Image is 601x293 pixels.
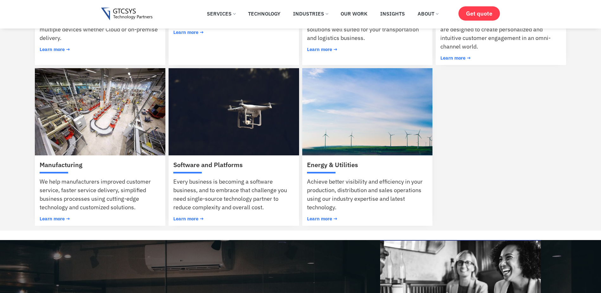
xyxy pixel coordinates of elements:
[101,8,153,21] img: Gtcsys logo
[202,7,240,21] a: Services
[440,55,471,60] span: Learn more →
[173,30,204,35] span: Learn more →
[40,162,161,168] h2: Manufacturing
[336,7,372,21] a: Our Work
[436,55,476,65] a: Learn more →
[302,177,433,212] div: Achieve better visibility and efficiency in your production, distribution and sales operations us...
[307,47,338,52] span: Learn more →
[169,30,209,39] a: Learn more →
[307,216,338,221] span: Learn more →
[288,7,333,21] a: Industries
[35,68,165,155] img: manufacturing-technology-solutions
[35,177,165,212] div: We help manufacturers improved customer service, faster service delivery, simplified business pro...
[302,216,342,226] a: Learn more →
[35,216,75,226] a: Learn more →
[169,216,209,226] a: Learn more →
[173,162,294,168] h2: Software and Platforms
[466,10,492,17] span: Get quote
[169,177,299,212] div: Every business is becoming a software business, and to embrace that challenge you need single-sou...
[35,47,75,56] a: Learn more →
[173,216,204,221] span: Learn more →
[243,7,285,21] a: Technology
[307,162,428,168] h2: Energy & Utilities
[375,7,410,21] a: Insights
[302,68,433,155] img: energy-and-utilities-technology-solutions
[40,216,70,221] span: Learn more →
[458,6,500,21] a: Get quote
[302,47,342,56] a: Learn more →
[169,68,299,155] img: technology-solutions
[40,47,70,52] span: Learn more →
[413,7,443,21] a: About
